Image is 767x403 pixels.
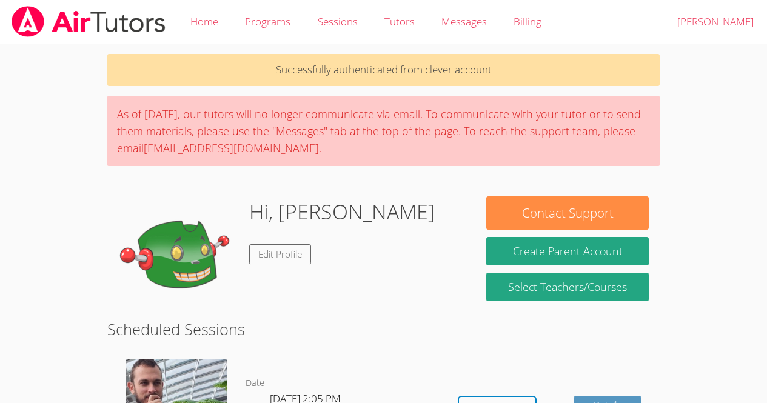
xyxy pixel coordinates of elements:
[441,15,487,28] span: Messages
[118,196,239,318] img: default.png
[249,196,435,227] h1: Hi, [PERSON_NAME]
[246,376,264,391] dt: Date
[10,6,167,37] img: airtutors_banner-c4298cdbf04f3fff15de1276eac7730deb9818008684d7c2e4769d2f7ddbe033.png
[107,96,660,166] div: As of [DATE], our tutors will no longer communicate via email. To communicate with your tutor or ...
[486,237,648,265] button: Create Parent Account
[486,273,648,301] a: Select Teachers/Courses
[249,244,311,264] a: Edit Profile
[107,318,660,341] h2: Scheduled Sessions
[107,54,660,86] p: Successfully authenticated from clever account
[486,196,648,230] button: Contact Support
